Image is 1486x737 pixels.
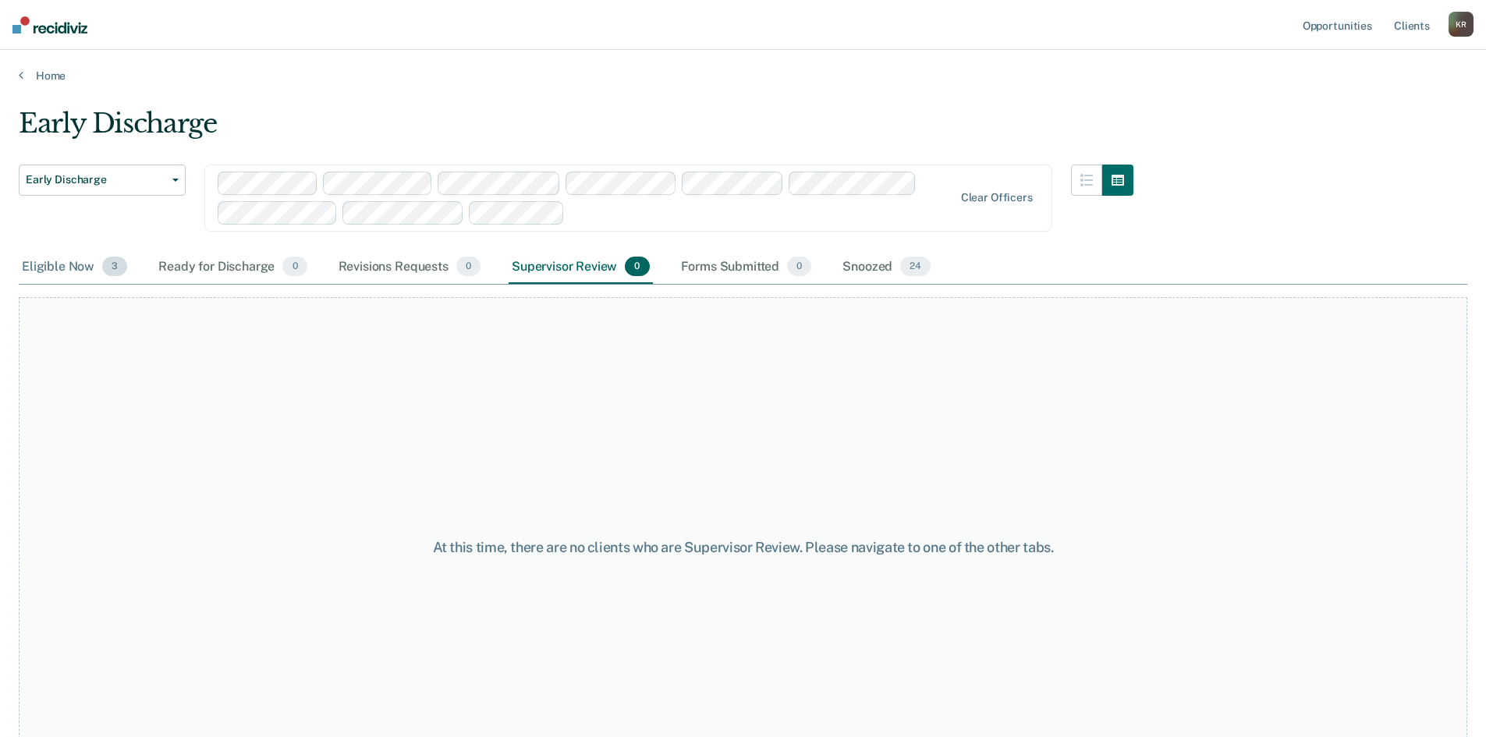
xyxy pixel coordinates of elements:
[1449,12,1474,37] button: KR
[12,16,87,34] img: Recidiviz
[282,257,307,277] span: 0
[335,250,484,285] div: Revisions Requests0
[19,69,1467,83] a: Home
[509,250,653,285] div: Supervisor Review0
[678,250,815,285] div: Forms Submitted0
[787,257,811,277] span: 0
[625,257,649,277] span: 0
[26,173,166,186] span: Early Discharge
[961,191,1033,204] div: Clear officers
[456,257,481,277] span: 0
[1449,12,1474,37] div: K R
[839,250,934,285] div: Snoozed24
[155,250,310,285] div: Ready for Discharge0
[381,539,1105,556] div: At this time, there are no clients who are Supervisor Review. Please navigate to one of the other...
[19,250,130,285] div: Eligible Now3
[102,257,127,277] span: 3
[19,108,1133,152] div: Early Discharge
[19,165,186,196] button: Early Discharge
[900,257,931,277] span: 24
